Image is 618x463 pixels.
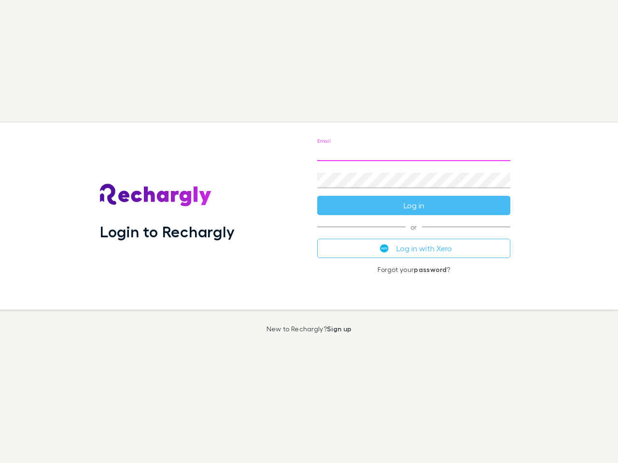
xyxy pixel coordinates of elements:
[100,222,235,241] h1: Login to Rechargly
[267,325,352,333] p: New to Rechargly?
[100,184,212,207] img: Rechargly's Logo
[327,325,351,333] a: Sign up
[380,244,389,253] img: Xero's logo
[317,196,510,215] button: Log in
[317,239,510,258] button: Log in with Xero
[414,265,447,273] a: password
[317,137,330,145] label: Email
[317,266,510,273] p: Forgot your ?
